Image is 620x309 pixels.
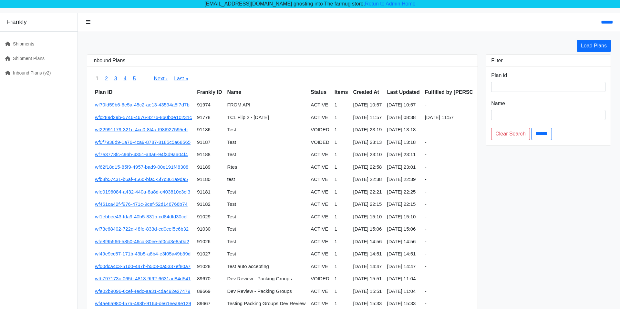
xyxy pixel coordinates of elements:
a: wfe0196084-a432-440a-8a8d-c403810c3cf3 [95,189,190,194]
a: 5 [133,76,136,81]
td: 91778 [194,111,224,124]
a: Next › [154,76,168,81]
td: VOIDED [308,136,332,149]
td: - [422,260,500,273]
a: wf62f18d15-85f9-4957-bad9-00e191f48308 [95,164,188,170]
td: [DATE] 11:04 [384,273,422,285]
td: [DATE] 22:39 [384,173,422,186]
a: wf0f7938d9-1a76-4ca9-8787-8185c5a68565 [95,139,191,145]
th: Frankly ID [194,86,224,99]
td: - [422,136,500,149]
td: [DATE] 15:51 [351,285,385,298]
td: - [422,223,500,235]
td: [DATE] 23:13 [351,136,385,149]
td: - [422,273,500,285]
td: FROM API [225,99,308,111]
td: Test [225,148,308,161]
td: - [422,198,500,211]
td: [DATE] 14:56 [384,235,422,248]
a: Load Plans [577,40,611,52]
td: 1 [332,161,351,174]
td: 1 [332,248,351,260]
td: ACTIVE [308,248,332,260]
td: Test [225,136,308,149]
td: ACTIVE [308,148,332,161]
a: wf73c68402-722d-48fe-833d-cd0cef5c6b32 [95,226,189,232]
td: VOIDED [308,273,332,285]
td: [DATE] 13:18 [384,124,422,136]
td: [DATE] 15:10 [351,211,385,223]
td: 1 [332,285,351,298]
td: [DATE] 15:06 [351,223,385,235]
td: 1 [332,111,351,124]
a: Clear Search [491,128,530,140]
a: wf4ae6a980-f57a-498b-9164-de61eea9e129 [95,301,191,306]
td: 1 [332,198,351,211]
th: Created At [351,86,385,99]
td: 89670 [194,273,224,285]
a: wfb8b57c31-b6af-456d-bfa5-5f7c361a9da5 [95,176,188,182]
span: 1 [92,72,102,86]
a: wfc289d29b-5746-4676-8276-860b0e10231c [95,115,192,120]
td: - [422,285,500,298]
td: [DATE] 08:38 [384,111,422,124]
td: ACTIVE [308,260,332,273]
td: - [422,248,500,260]
td: [DATE] 22:25 [384,186,422,198]
th: Name [225,86,308,99]
td: - [422,124,500,136]
td: [DATE] 14:47 [351,260,385,273]
a: wf7e3778fc-c96b-4351-a3a6-94f3d9aa04f4 [95,152,188,157]
td: Test [225,211,308,223]
td: - [422,99,500,111]
td: ACTIVE [308,161,332,174]
td: ACTIVE [308,99,332,111]
th: Items [332,86,351,99]
td: ACTIVE [308,211,332,223]
td: [DATE] 14:51 [384,248,422,260]
td: - [422,161,500,174]
td: [DATE] 10:57 [351,99,385,111]
td: 91186 [194,124,224,136]
td: [DATE] 23:19 [351,124,385,136]
td: VOIDED [308,124,332,136]
td: - [422,173,500,186]
a: 4 [124,76,127,81]
td: Dev Review - Packing Groups [225,285,308,298]
td: [DATE] 15:06 [384,223,422,235]
td: 91028 [194,260,224,273]
a: Retun to Admin Home [365,1,416,6]
td: Rtes [225,161,308,174]
td: test [225,173,308,186]
td: 1 [332,186,351,198]
td: 91030 [194,223,224,235]
td: 1 [332,148,351,161]
td: Test [225,186,308,198]
td: [DATE] 11:04 [384,285,422,298]
a: wf70fd59b6-6e5a-45c2-ae13-43594a8f7d7b [95,102,190,107]
td: [DATE] 22:21 [351,186,385,198]
td: [DATE] 23:01 [384,161,422,174]
td: 91029 [194,211,224,223]
td: [DATE] 15:10 [384,211,422,223]
td: ACTIVE [308,198,332,211]
td: [DATE] 15:51 [351,273,385,285]
td: 91974 [194,99,224,111]
td: TCL Flip 2 - [DATE] [225,111,308,124]
td: 1 [332,124,351,136]
td: [DATE] 14:51 [351,248,385,260]
td: [DATE] 22:38 [351,173,385,186]
td: ACTIVE [308,111,332,124]
h3: Inbound Plans [92,57,472,64]
td: 1 [332,99,351,111]
td: [DATE] 23:11 [384,148,422,161]
td: [DATE] 11:57 [422,111,500,124]
td: [DATE] 22:15 [351,198,385,211]
td: [DATE] 23:10 [351,148,385,161]
td: [DATE] 22:15 [384,198,422,211]
a: wf22991179-321c-4cc0-8f4a-f98f927595eb [95,127,188,132]
a: wfb797173c-065b-4813-9f92-6631ad84d541 [95,276,191,281]
td: Test [225,248,308,260]
h3: Filter [491,57,605,64]
a: wfd0dca4c3-51d0-447b-b503-0a5337ef80a7 [95,264,191,269]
